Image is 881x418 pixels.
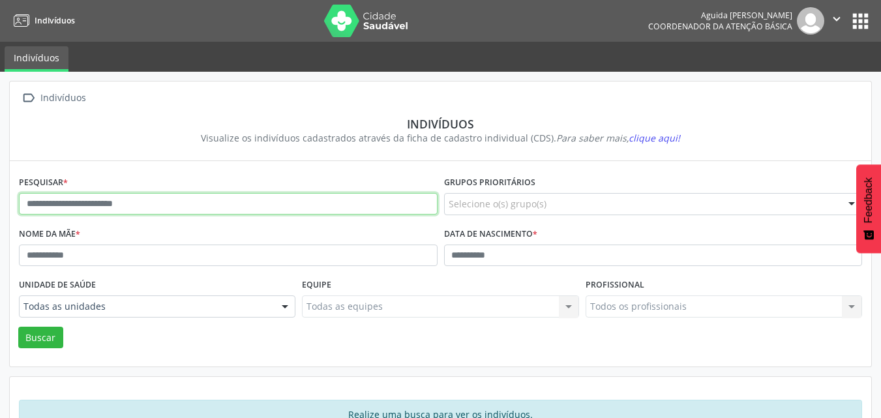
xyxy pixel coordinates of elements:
button: apps [849,10,872,33]
label: Equipe [302,275,331,295]
a: Indivíduos [9,10,75,31]
i: Para saber mais, [556,132,680,144]
div: Indivíduos [28,117,853,131]
label: Nome da mãe [19,224,80,245]
span: Todas as unidades [23,300,269,313]
div: Visualize os indivíduos cadastrados através da ficha de cadastro individual (CDS). [28,131,853,145]
label: Data de nascimento [444,224,537,245]
a: Indivíduos [5,46,68,72]
a:  Indivíduos [19,89,88,108]
label: Grupos prioritários [444,173,535,193]
img: img [797,7,824,35]
button: Buscar [18,327,63,349]
button:  [824,7,849,35]
button: Feedback - Mostrar pesquisa [856,164,881,253]
span: Selecione o(s) grupo(s) [449,197,546,211]
i:  [19,89,38,108]
span: Indivíduos [35,15,75,26]
div: Indivíduos [38,89,88,108]
label: Unidade de saúde [19,275,96,295]
i:  [829,12,844,26]
span: clique aqui! [629,132,680,144]
span: Feedback [863,177,874,223]
div: Aguida [PERSON_NAME] [648,10,792,21]
span: Coordenador da Atenção Básica [648,21,792,32]
label: Profissional [586,275,644,295]
label: Pesquisar [19,173,68,193]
